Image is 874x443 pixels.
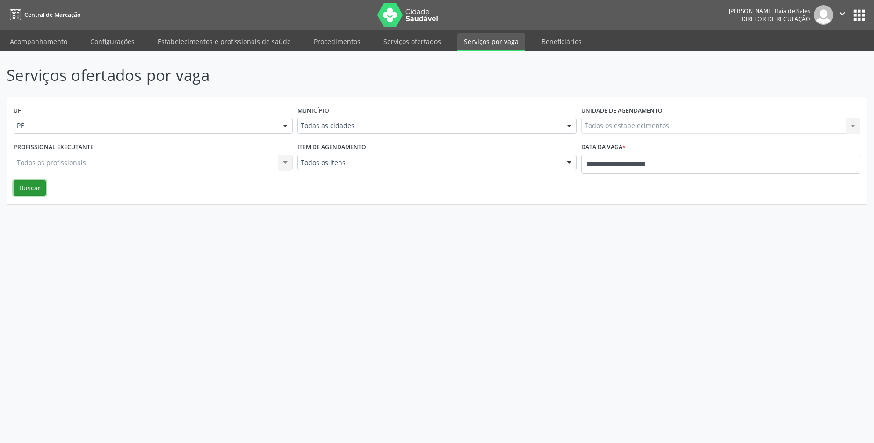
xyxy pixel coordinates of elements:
span: Diretor de regulação [742,15,810,23]
a: Serviços por vaga [457,33,525,51]
span: Central de Marcação [24,11,80,19]
i:  [837,8,847,19]
button: Buscar [14,180,46,196]
div: [PERSON_NAME] Baia de Sales [729,7,810,15]
label: Profissional executante [14,140,94,155]
a: Serviços ofertados [377,33,448,50]
span: Todas as cidades [301,121,557,131]
label: UF [14,104,21,118]
span: PE [17,121,274,131]
span: Todos os itens [301,158,557,167]
label: Data da vaga [581,140,626,155]
a: Central de Marcação [7,7,80,22]
button:  [833,5,851,25]
img: img [814,5,833,25]
label: Município [297,104,329,118]
a: Procedimentos [307,33,367,50]
a: Configurações [84,33,141,50]
a: Beneficiários [535,33,588,50]
button: apps [851,7,867,23]
a: Acompanhamento [3,33,74,50]
p: Serviços ofertados por vaga [7,64,609,87]
label: Unidade de agendamento [581,104,663,118]
label: Item de agendamento [297,140,366,155]
a: Estabelecimentos e profissionais de saúde [151,33,297,50]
